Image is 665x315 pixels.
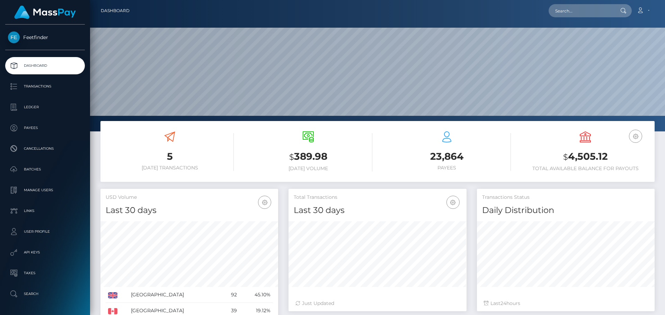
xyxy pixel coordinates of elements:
p: Search [8,289,82,299]
img: CA.png [108,308,117,314]
h4: Last 30 days [294,204,461,216]
td: 45.10% [239,287,273,303]
a: Cancellations [5,140,85,157]
a: API Keys [5,244,85,261]
small: $ [563,152,568,162]
p: Payees [8,123,82,133]
p: User Profile [8,226,82,237]
span: Feetfinder [5,34,85,40]
h6: Payees [383,165,511,171]
h5: Transactions Status [482,194,649,201]
p: Taxes [8,268,82,278]
a: Links [5,202,85,220]
a: Dashboard [101,3,130,18]
h3: 389.98 [244,150,372,164]
h3: 23,864 [383,150,511,163]
small: $ [289,152,294,162]
a: Dashboard [5,57,85,74]
a: Ledger [5,99,85,116]
img: Feetfinder [8,31,20,43]
p: Ledger [8,102,82,112]
p: Manage Users [8,185,82,195]
div: Last hours [484,300,648,307]
h6: [DATE] Volume [244,166,372,172]
a: Taxes [5,265,85,282]
p: Batches [8,164,82,175]
h5: Total Transactions [294,194,461,201]
a: Payees [5,119,85,137]
h5: USD Volume [106,194,273,201]
input: Search... [549,4,614,17]
a: Manage Users [5,182,85,199]
a: Batches [5,161,85,178]
a: Search [5,285,85,303]
div: Just Updated [295,300,459,307]
p: API Keys [8,247,82,258]
img: GB.png [108,292,117,298]
h6: Total Available Balance for Payouts [521,166,649,172]
td: [GEOGRAPHIC_DATA] [128,287,222,303]
h4: Last 30 days [106,204,273,216]
td: 92 [222,287,239,303]
p: Dashboard [8,61,82,71]
h6: [DATE] Transactions [106,165,234,171]
h3: 4,505.12 [521,150,649,164]
img: MassPay Logo [14,6,76,19]
p: Transactions [8,81,82,92]
a: User Profile [5,223,85,240]
span: 24 [500,300,506,306]
a: Transactions [5,78,85,95]
p: Links [8,206,82,216]
h3: 5 [106,150,234,163]
p: Cancellations [8,143,82,154]
h4: Daily Distribution [482,204,649,216]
